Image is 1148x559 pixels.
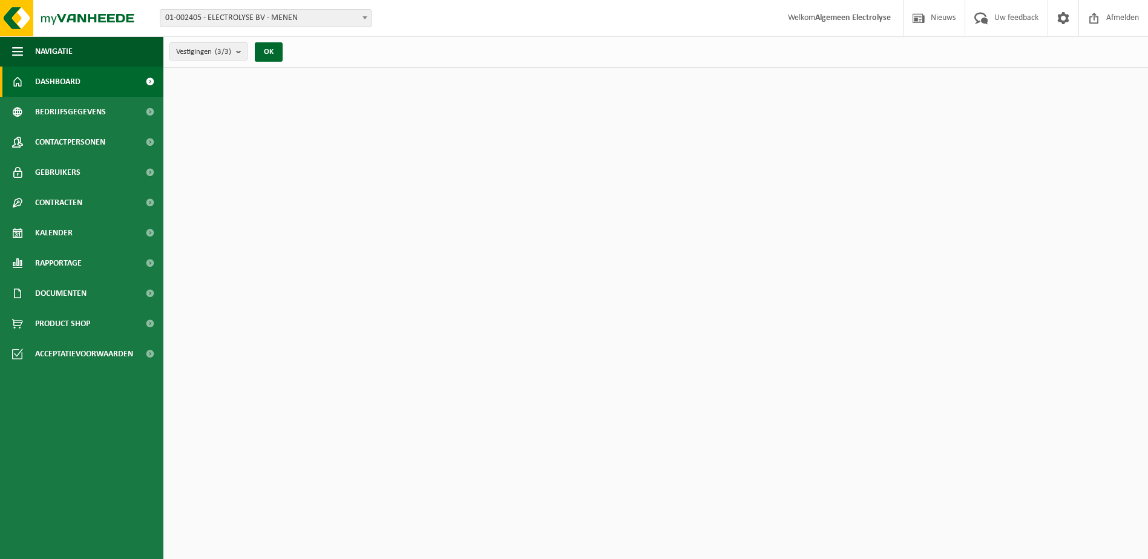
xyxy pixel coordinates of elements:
[169,42,248,60] button: Vestigingen(3/3)
[215,48,231,56] count: (3/3)
[815,13,891,22] strong: Algemeen Electrolyse
[160,10,371,27] span: 01-002405 - ELECTROLYSE BV - MENEN
[35,97,106,127] span: Bedrijfsgegevens
[35,157,80,188] span: Gebruikers
[35,309,90,339] span: Product Shop
[35,339,133,369] span: Acceptatievoorwaarden
[35,67,80,97] span: Dashboard
[160,9,372,27] span: 01-002405 - ELECTROLYSE BV - MENEN
[35,188,82,218] span: Contracten
[35,278,87,309] span: Documenten
[35,248,82,278] span: Rapportage
[255,42,283,62] button: OK
[35,127,105,157] span: Contactpersonen
[35,218,73,248] span: Kalender
[35,36,73,67] span: Navigatie
[176,43,231,61] span: Vestigingen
